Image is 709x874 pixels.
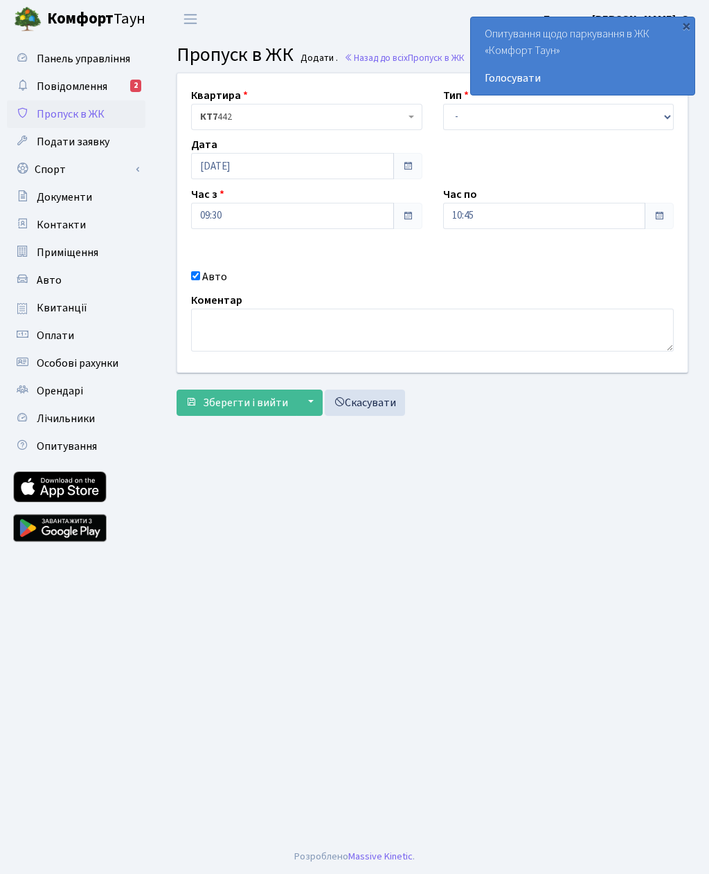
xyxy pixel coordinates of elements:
[325,390,405,416] a: Скасувати
[7,100,145,128] a: Пропуск в ЖК
[37,328,74,343] span: Оплати
[191,136,217,153] label: Дата
[7,377,145,405] a: Орендарі
[191,104,422,130] span: <b>КТ7</b>&nbsp;&nbsp;&nbsp;442
[173,8,208,30] button: Переключити навігацію
[7,183,145,211] a: Документи
[37,356,118,371] span: Особові рахунки
[191,292,242,309] label: Коментар
[37,300,87,316] span: Квитанції
[37,439,97,454] span: Опитування
[37,411,95,426] span: Лічильники
[7,211,145,239] a: Контакти
[202,268,227,285] label: Авто
[7,239,145,266] a: Приміщення
[130,80,141,92] div: 2
[7,322,145,349] a: Оплати
[177,41,294,69] span: Пропуск в ЖК
[7,405,145,433] a: Лічильники
[471,17,694,95] div: Опитування щодо паркування в ЖК «Комфорт Таун»
[7,156,145,183] a: Спорт
[200,110,217,124] b: КТ7
[7,73,145,100] a: Повідомлення2
[544,11,692,28] a: Блєдних [PERSON_NAME]. О.
[7,266,145,294] a: Авто
[37,383,83,399] span: Орендарі
[294,849,415,864] div: Розроблено .
[47,8,114,30] b: Комфорт
[37,134,109,149] span: Подати заявку
[7,45,145,73] a: Панель управління
[203,395,288,410] span: Зберегти і вийти
[37,273,62,288] span: Авто
[37,245,98,260] span: Приміщення
[485,70,681,87] a: Голосувати
[37,190,92,205] span: Документи
[191,186,224,203] label: Час з
[47,8,145,31] span: Таун
[37,217,86,233] span: Контакти
[14,6,42,33] img: logo.png
[348,849,413,864] a: Massive Kinetic
[37,79,107,94] span: Повідомлення
[679,19,693,33] div: ×
[298,53,338,64] small: Додати .
[37,107,105,122] span: Пропуск в ЖК
[344,51,465,64] a: Назад до всіхПропуск в ЖК
[7,433,145,460] a: Опитування
[7,349,145,377] a: Особові рахунки
[443,87,469,104] label: Тип
[408,51,465,64] span: Пропуск в ЖК
[544,12,692,27] b: Блєдних [PERSON_NAME]. О.
[191,87,248,104] label: Квартира
[200,110,405,124] span: <b>КТ7</b>&nbsp;&nbsp;&nbsp;442
[37,51,130,66] span: Панель управління
[7,128,145,156] a: Подати заявку
[443,186,477,203] label: Час по
[7,294,145,322] a: Квитанції
[177,390,297,416] button: Зберегти і вийти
